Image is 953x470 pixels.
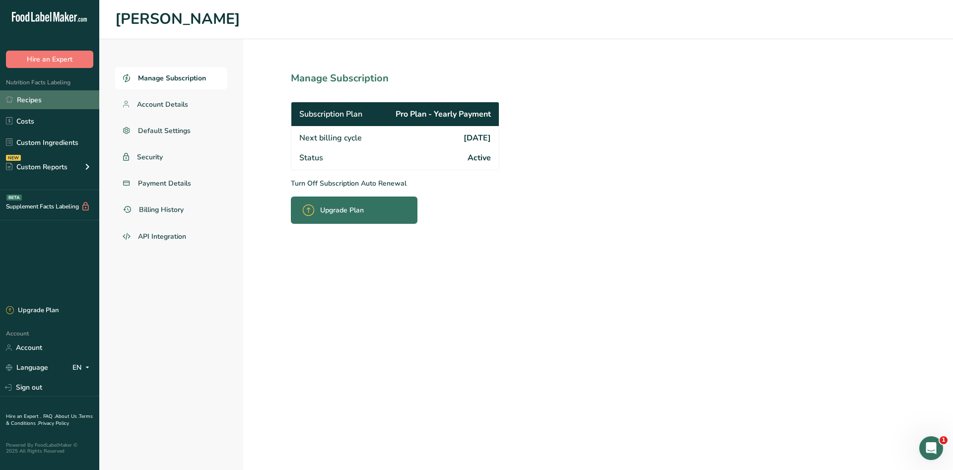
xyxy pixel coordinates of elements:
[6,155,21,161] div: NEW
[138,178,191,189] span: Payment Details
[137,99,188,110] span: Account Details
[139,204,184,215] span: Billing History
[115,120,227,142] a: Default Settings
[6,413,41,420] a: Hire an Expert .
[6,195,22,201] div: BETA
[72,362,93,374] div: EN
[115,172,227,195] a: Payment Details
[299,132,362,144] span: Next billing cycle
[38,420,69,427] a: Privacy Policy
[6,359,48,376] a: Language
[291,178,543,189] p: Turn Off Subscription Auto Renewal
[6,51,93,68] button: Hire an Expert
[138,231,186,242] span: API Integration
[115,67,227,89] a: Manage Subscription
[464,132,491,144] span: [DATE]
[138,73,206,83] span: Manage Subscription
[299,108,362,120] span: Subscription Plan
[115,199,227,221] a: Billing History
[138,126,191,136] span: Default Settings
[6,306,59,316] div: Upgrade Plan
[940,436,948,444] span: 1
[137,152,163,162] span: Security
[115,146,227,168] a: Security
[320,205,364,215] span: Upgrade Plan
[291,71,543,86] h1: Manage Subscription
[396,108,491,120] span: Pro Plan - Yearly Payment
[43,413,55,420] a: FAQ .
[468,152,491,164] span: Active
[919,436,943,460] iframe: Intercom live chat
[299,152,323,164] span: Status
[6,162,68,172] div: Custom Reports
[115,93,227,116] a: Account Details
[115,225,227,249] a: API Integration
[6,442,93,454] div: Powered By FoodLabelMaker © 2025 All Rights Reserved
[6,413,93,427] a: Terms & Conditions .
[115,8,937,31] h1: [PERSON_NAME]
[55,413,79,420] a: About Us .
